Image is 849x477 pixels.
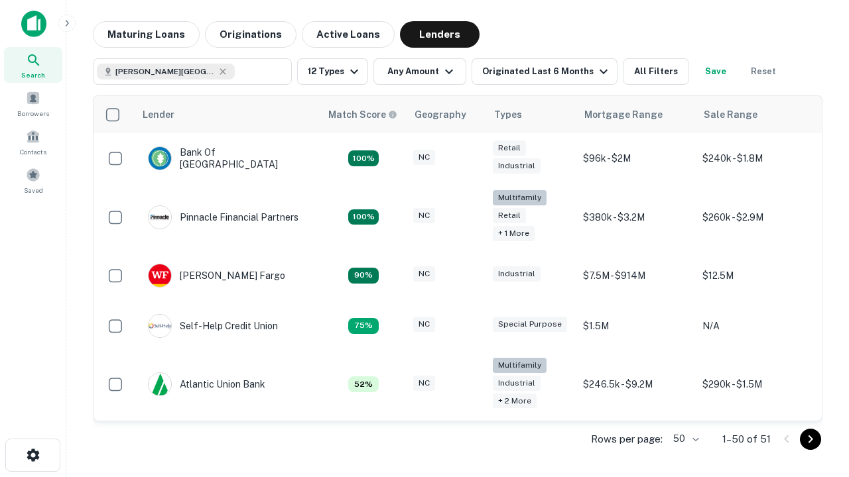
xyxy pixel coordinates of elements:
[696,250,815,301] td: $12.5M
[413,376,435,391] div: NC
[493,190,547,205] div: Multifamily
[704,107,757,123] div: Sale Range
[20,146,46,157] span: Contacts
[493,317,567,332] div: Special Purpose
[493,358,547,373] div: Multifamily
[93,21,200,48] button: Maturing Loans
[696,133,815,184] td: $240k - $1.8M
[493,158,541,174] div: Industrial
[407,96,486,133] th: Geography
[482,64,612,79] div: Originated Last 6 Months
[494,107,522,123] div: Types
[742,58,785,85] button: Reset
[591,431,663,447] p: Rows per page:
[400,21,480,48] button: Lenders
[328,107,397,122] div: Capitalize uses an advanced AI algorithm to match your search with the best lender. The match sco...
[493,394,537,409] div: + 2 more
[348,268,379,284] div: Matching Properties: 12, hasApolloMatch: undefined
[320,96,407,133] th: Capitalize uses an advanced AI algorithm to match your search with the best lender. The match sco...
[576,184,696,250] td: $380k - $3.2M
[576,96,696,133] th: Mortgage Range
[149,264,171,287] img: picture
[348,376,379,392] div: Matching Properties: 7, hasApolloMatch: undefined
[472,58,618,85] button: Originated Last 6 Months
[413,317,435,332] div: NC
[493,266,541,282] div: Industrial
[623,58,689,85] button: All Filters
[4,124,62,160] a: Contacts
[302,21,395,48] button: Active Loans
[486,96,576,133] th: Types
[149,147,171,170] img: picture
[800,429,821,450] button: Go to next page
[696,96,815,133] th: Sale Range
[413,208,435,223] div: NC
[576,133,696,184] td: $96k - $2M
[24,185,43,195] span: Saved
[148,264,285,288] div: [PERSON_NAME] Fargo
[584,107,663,123] div: Mortgage Range
[493,226,535,241] div: + 1 more
[149,206,171,229] img: picture
[413,266,435,282] div: NC
[493,208,526,223] div: Retail
[21,11,46,37] img: capitalize-icon.png
[696,184,815,250] td: $260k - $2.9M
[4,85,62,121] a: Borrowers
[696,301,815,351] td: N/A
[149,373,171,396] img: picture
[4,47,62,83] a: Search
[348,318,379,334] div: Matching Properties: 10, hasApolloMatch: undefined
[722,431,771,447] p: 1–50 of 51
[576,301,696,351] td: $1.5M
[493,376,541,391] div: Industrial
[328,107,395,122] h6: Match Score
[205,21,296,48] button: Originations
[373,58,466,85] button: Any Amount
[115,66,215,78] span: [PERSON_NAME][GEOGRAPHIC_DATA], [GEOGRAPHIC_DATA]
[668,429,701,449] div: 50
[135,96,320,133] th: Lender
[148,372,265,396] div: Atlantic Union Bank
[348,209,379,225] div: Matching Properties: 24, hasApolloMatch: undefined
[413,150,435,165] div: NC
[17,108,49,119] span: Borrowers
[149,315,171,337] img: picture
[21,70,45,80] span: Search
[694,58,737,85] button: Save your search to get updates of matches that match your search criteria.
[148,146,307,170] div: Bank Of [GEOGRAPHIC_DATA]
[143,107,174,123] div: Lender
[4,162,62,198] a: Saved
[415,107,466,123] div: Geography
[148,314,278,338] div: Self-help Credit Union
[576,351,696,418] td: $246.5k - $9.2M
[297,58,368,85] button: 12 Types
[576,250,696,301] td: $7.5M - $914M
[148,205,298,229] div: Pinnacle Financial Partners
[348,150,379,166] div: Matching Properties: 14, hasApolloMatch: undefined
[783,329,849,392] iframe: Chat Widget
[696,351,815,418] td: $290k - $1.5M
[493,140,526,156] div: Retail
